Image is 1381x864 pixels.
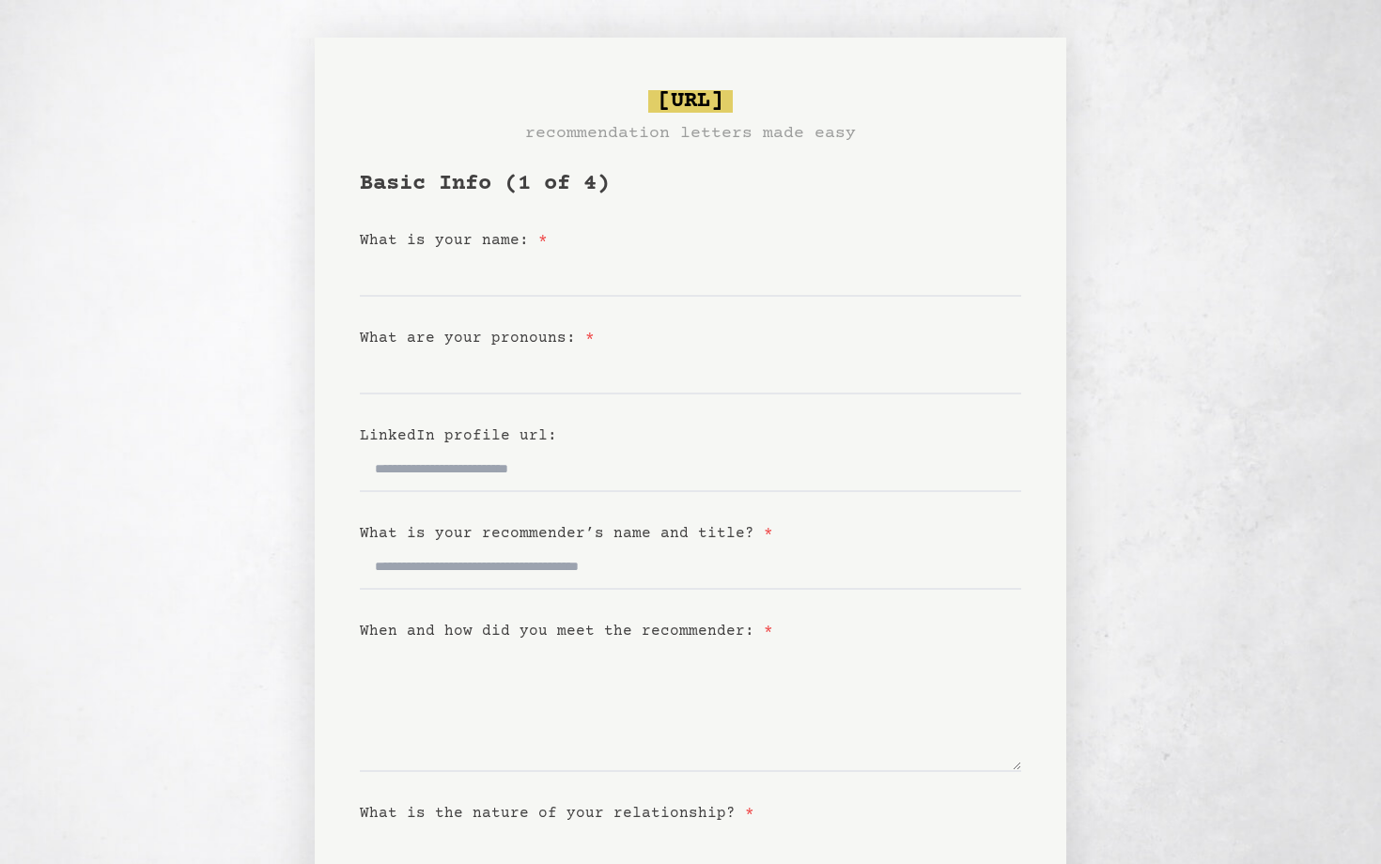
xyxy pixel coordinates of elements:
[360,330,595,347] label: What are your pronouns:
[360,525,773,542] label: What is your recommender’s name and title?
[360,232,548,249] label: What is your name:
[360,805,754,822] label: What is the nature of your relationship?
[360,623,773,640] label: When and how did you meet the recommender:
[360,427,557,444] label: LinkedIn profile url:
[525,120,856,147] h3: recommendation letters made easy
[648,90,733,113] span: [URL]
[360,169,1021,199] h1: Basic Info (1 of 4)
